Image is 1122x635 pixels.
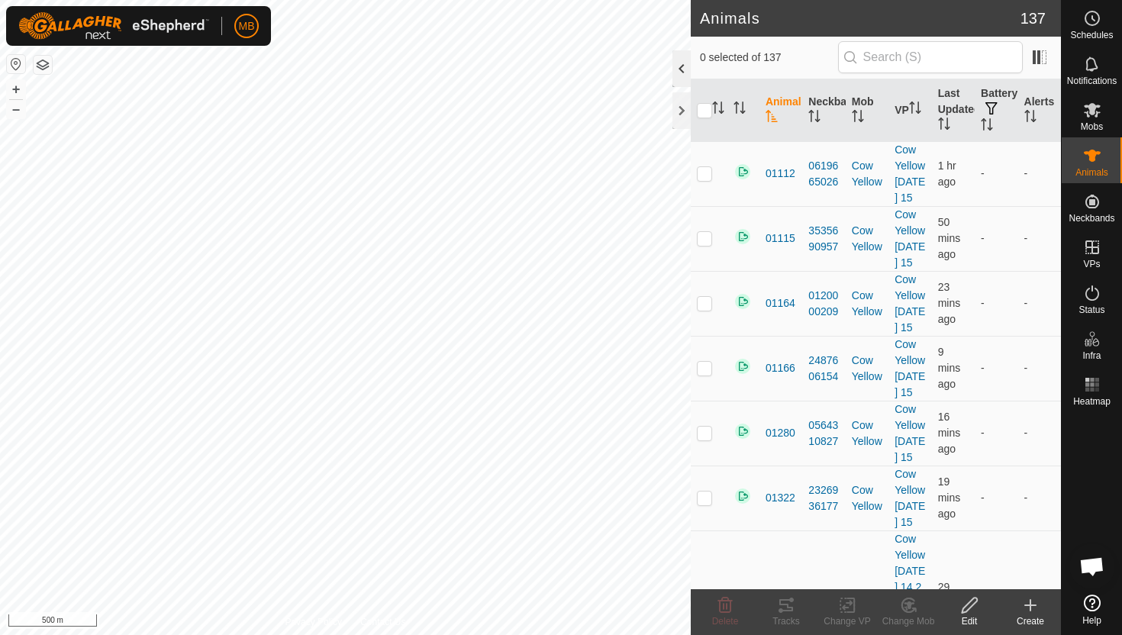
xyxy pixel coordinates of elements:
td: - [1018,206,1061,271]
img: returning on [733,292,752,311]
h2: Animals [700,9,1020,27]
th: Neckband [802,79,845,142]
div: Cow Yellow [852,417,882,450]
p-sorticon: Activate to sort [808,112,821,124]
div: 0120000209 [808,288,839,320]
span: 01115 [766,230,795,247]
div: Cow Yellow [852,158,882,190]
span: 15 Oct 2025, 9:56 am [938,475,961,520]
div: Cow Yellow [852,588,882,620]
span: Notifications [1067,76,1117,85]
a: Cow Yellow [DATE] 15 [895,403,925,463]
span: Animals [1075,168,1108,177]
td: - [975,141,1017,206]
span: Delete [712,616,739,627]
img: returning on [733,422,752,440]
span: 15 Oct 2025, 9:58 am [938,411,961,455]
span: 15 Oct 2025, 9:15 am [938,160,956,188]
p-sorticon: Activate to sort [766,112,778,124]
img: returning on [733,357,752,376]
div: 3535690957 [808,223,839,255]
a: Privacy Policy [285,615,342,629]
p-sorticon: Activate to sort [909,104,921,116]
div: 0564310827 [808,417,839,450]
td: - [975,271,1017,336]
div: Cow Yellow [852,223,882,255]
div: 2487606154 [808,353,839,385]
span: MB [239,18,255,34]
div: Change VP [817,614,878,628]
td: - [975,466,1017,530]
th: VP [888,79,931,142]
a: Help [1062,588,1122,631]
button: Reset Map [7,55,25,73]
span: Status [1078,305,1104,314]
img: returning on [733,487,752,505]
a: Cow Yellow [DATE] 15 [895,143,925,204]
a: Cow Yellow [DATE] 15 [895,338,925,398]
span: 15 Oct 2025, 9:46 am [938,581,961,625]
div: Cow Yellow [852,288,882,320]
p-sorticon: Activate to sort [852,112,864,124]
span: 01166 [766,360,795,376]
span: VPs [1083,259,1100,269]
td: - [975,336,1017,401]
img: returning on [733,163,752,181]
th: Alerts [1018,79,1061,142]
p-sorticon: Activate to sort [712,104,724,116]
div: Cow Yellow [852,353,882,385]
div: Edit [939,614,1000,628]
button: Map Layers [34,56,52,74]
img: returning on [733,227,752,246]
div: Cow Yellow [852,482,882,514]
span: 137 [1020,7,1046,30]
td: - [975,401,1017,466]
div: Change Mob [878,614,939,628]
span: Schedules [1070,31,1113,40]
button: – [7,100,25,118]
span: 15 Oct 2025, 9:25 am [938,216,961,260]
img: Gallagher Logo [18,12,209,40]
span: 15 Oct 2025, 9:52 am [938,281,961,325]
td: - [1018,271,1061,336]
a: Cow Yellow [DATE] 15 [895,208,925,269]
a: Contact Us [360,615,405,629]
p-sorticon: Activate to sort [981,121,993,133]
button: + [7,80,25,98]
div: Tracks [756,614,817,628]
span: 15 Oct 2025, 10:06 am [938,346,961,390]
input: Search (S) [838,41,1023,73]
div: 0619665026 [808,158,839,190]
span: 01322 [766,490,795,506]
th: Animal [759,79,802,142]
td: - [1018,141,1061,206]
span: Infra [1082,351,1101,360]
span: Help [1082,616,1101,625]
p-sorticon: Activate to sort [1024,112,1037,124]
span: 01164 [766,295,795,311]
a: Cow Yellow [DATE] 15 [895,273,925,334]
span: 0 selected of 137 [700,50,838,66]
span: Heatmap [1073,397,1111,406]
div: 2909810499 [808,588,839,620]
a: Cow Yellow [DATE] 14.2 [895,533,925,593]
th: Mob [846,79,888,142]
td: - [1018,466,1061,530]
span: 01280 [766,425,795,441]
div: Create [1000,614,1061,628]
th: Battery [975,79,1017,142]
td: - [1018,401,1061,466]
a: Cow Yellow [DATE] 15 [895,468,925,528]
td: - [1018,336,1061,401]
p-sorticon: Activate to sort [733,104,746,116]
td: - [975,206,1017,271]
span: Mobs [1081,122,1103,131]
div: 2326936177 [808,482,839,514]
p-sorticon: Activate to sort [938,120,950,132]
div: Open chat [1069,543,1115,589]
span: Neckbands [1069,214,1114,223]
span: 01112 [766,166,795,182]
th: Last Updated [932,79,975,142]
